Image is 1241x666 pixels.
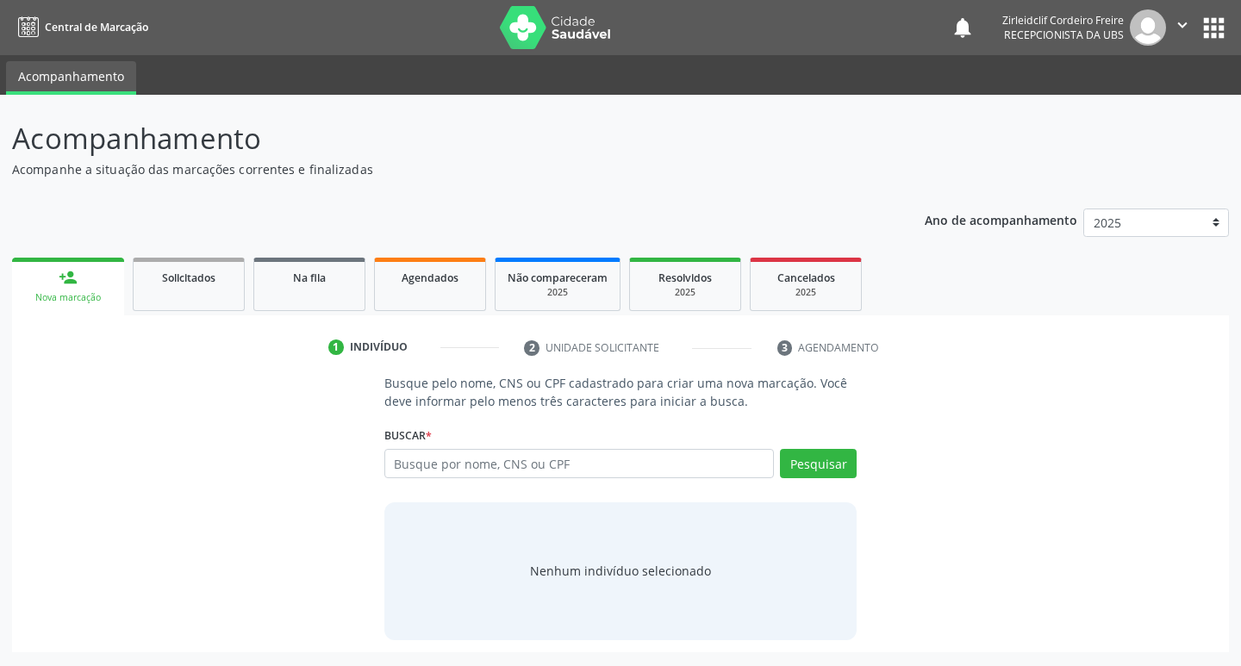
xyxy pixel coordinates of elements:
[328,339,344,355] div: 1
[642,286,728,299] div: 2025
[763,286,849,299] div: 2025
[1002,13,1124,28] div: Zirleidclif Cordeiro Freire
[350,339,408,355] div: Indivíduo
[777,271,835,285] span: Cancelados
[402,271,458,285] span: Agendados
[951,16,975,40] button: notifications
[45,20,148,34] span: Central de Marcação
[6,61,136,95] a: Acompanhamento
[293,271,326,285] span: Na fila
[12,160,864,178] p: Acompanhe a situação das marcações correntes e finalizadas
[1130,9,1166,46] img: img
[1173,16,1192,34] i: 
[780,449,857,478] button: Pesquisar
[508,286,608,299] div: 2025
[1166,9,1199,46] button: 
[162,271,215,285] span: Solicitados
[12,13,148,41] a: Central de Marcação
[59,268,78,287] div: person_add
[508,271,608,285] span: Não compareceram
[12,117,864,160] p: Acompanhamento
[658,271,712,285] span: Resolvidos
[384,449,775,478] input: Busque por nome, CNS ou CPF
[24,291,112,304] div: Nova marcação
[384,422,432,449] label: Buscar
[384,374,857,410] p: Busque pelo nome, CNS ou CPF cadastrado para criar uma nova marcação. Você deve informar pelo men...
[925,209,1077,230] p: Ano de acompanhamento
[1004,28,1124,42] span: Recepcionista da UBS
[1199,13,1229,43] button: apps
[530,562,711,580] div: Nenhum indivíduo selecionado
